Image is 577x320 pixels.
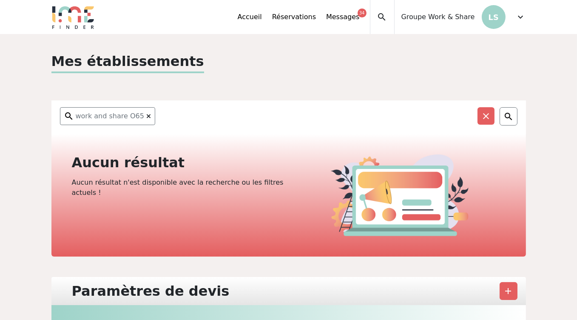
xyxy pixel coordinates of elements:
img: Logo.png [51,5,95,29]
span: Groupe Work & Share [401,12,475,22]
img: search.png [503,111,514,122]
span: work and share O65 [76,111,144,121]
span: add [503,286,514,296]
img: close_w.png [481,111,491,121]
p: LS [482,5,506,29]
a: Réservations [272,12,316,22]
div: 34 [358,9,367,17]
img: search.png [64,111,74,121]
a: × [146,111,151,121]
p: Aucun résultat n'est disponible avec la recherche ou les filtres actuels ! [72,177,284,198]
div: Paramètres de devis [67,280,235,302]
span: search [377,12,387,22]
h2: Aucun résultat [72,154,284,171]
a: Accueil [238,12,262,22]
p: Mes établissements [51,51,204,73]
span: expand_more [516,12,526,22]
a: Messages34 [326,12,359,22]
button: add [500,282,517,300]
img: actu.png [331,154,469,237]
